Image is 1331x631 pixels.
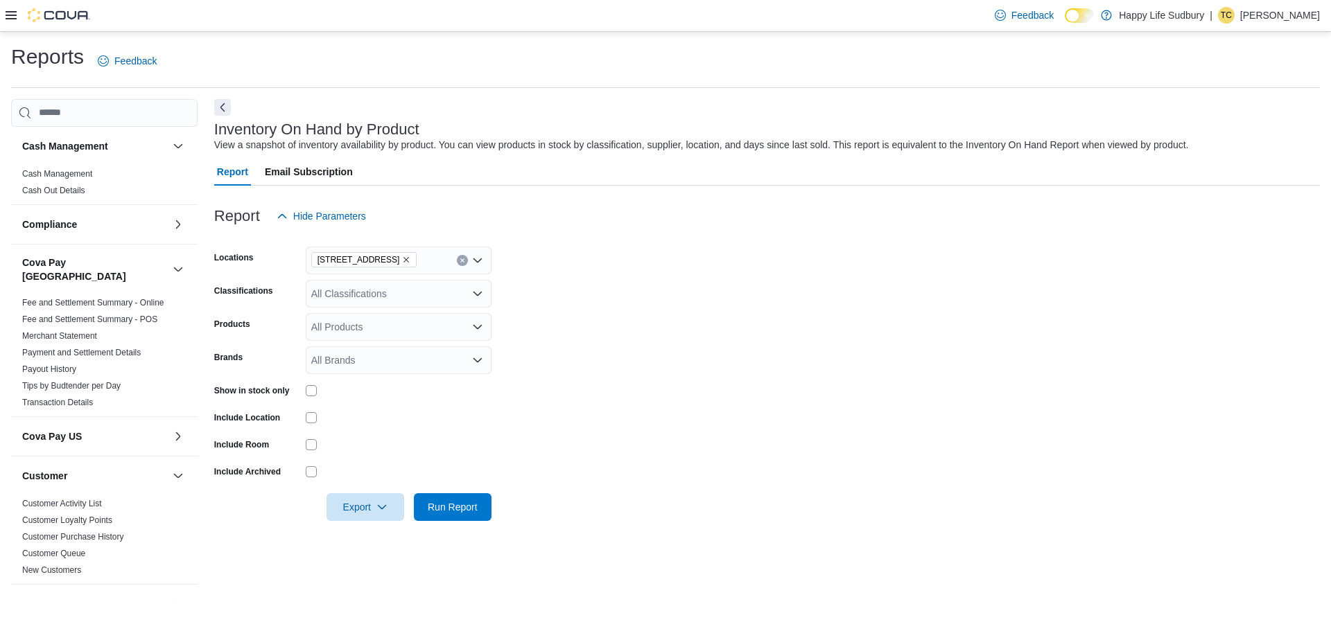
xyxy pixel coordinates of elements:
[22,429,82,443] h3: Cova Pay US
[22,331,97,341] a: Merchant Statement
[317,253,400,267] span: [STREET_ADDRESS]
[22,597,135,611] h3: Discounts & Promotions
[271,202,372,230] button: Hide Parameters
[22,397,93,408] span: Transaction Details
[327,493,404,521] button: Export
[22,565,81,575] a: New Customers
[22,186,85,195] a: Cash Out Details
[22,139,167,153] button: Cash Management
[22,217,77,231] h3: Compliance
[1065,8,1094,23] input: Dark Mode
[170,468,186,484] button: Customer
[293,209,366,223] span: Hide Parameters
[457,255,468,266] button: Clear input
[214,208,260,224] h3: Report
[22,168,92,179] span: Cash Management
[217,158,248,186] span: Report
[22,381,121,391] a: Tips by Budtender per Day
[170,216,186,233] button: Compliance
[11,43,84,71] h1: Reports
[22,549,85,558] a: Customer Queue
[214,412,280,423] label: Include Location
[22,364,76,375] span: Payout History
[170,596,186,612] button: Discounts & Promotions
[989,1,1059,29] a: Feedback
[22,531,124,542] span: Customer Purchase History
[22,298,164,308] a: Fee and Settlement Summary - Online
[22,532,124,542] a: Customer Purchase History
[214,138,1189,152] div: View a snapshot of inventory availability by product. You can view products in stock by classific...
[22,314,157,324] a: Fee and Settlement Summary - POS
[311,252,417,267] span: 3045 Old Highway 69 Unit 2
[265,158,353,186] span: Email Subscription
[22,364,76,374] a: Payout History
[1119,7,1204,24] p: Happy Life Sudbury
[22,398,93,407] a: Transaction Details
[1210,7,1212,24] p: |
[22,297,164,308] span: Fee and Settlement Summary - Online
[214,385,290,396] label: Show in stock only
[214,439,269,450] label: Include Room
[428,500,478,514] span: Run Report
[170,138,186,154] button: Cash Management
[170,428,186,445] button: Cova Pay US
[214,99,231,116] button: Next
[414,493,491,521] button: Run Report
[22,380,121,391] span: Tips by Budtender per Day
[472,255,483,266] button: Open list of options
[22,515,112,526] span: Customer Loyalty Points
[402,256,410,264] button: Remove 3045 Old Highway 69 Unit 2 from selection in this group
[92,47,162,75] a: Feedback
[114,54,157,68] span: Feedback
[472,321,483,332] button: Open list of options
[472,288,483,299] button: Open list of options
[22,169,92,179] a: Cash Management
[22,515,112,525] a: Customer Loyalty Points
[472,355,483,366] button: Open list of options
[22,185,85,196] span: Cash Out Details
[22,217,167,231] button: Compliance
[22,139,108,153] h3: Cash Management
[22,597,167,611] button: Discounts & Promotions
[22,429,167,443] button: Cova Pay US
[22,499,102,508] a: Customer Activity List
[22,565,81,576] span: New Customers
[11,495,198,584] div: Customer
[22,469,167,483] button: Customer
[214,352,243,363] label: Brands
[22,330,97,341] span: Merchant Statement
[11,166,198,204] div: Cash Management
[214,285,273,296] label: Classifications
[1240,7,1320,24] p: [PERSON_NAME]
[214,121,419,138] h3: Inventory On Hand by Product
[1218,7,1235,24] div: Tanner Chretien
[22,469,67,483] h3: Customer
[22,256,167,283] button: Cova Pay [GEOGRAPHIC_DATA]
[22,348,141,357] a: Payment and Settlement Details
[22,498,102,509] span: Customer Activity List
[335,493,396,521] span: Export
[1221,7,1232,24] span: TC
[170,261,186,278] button: Cova Pay [GEOGRAPHIC_DATA]
[22,314,157,325] span: Fee and Settlement Summary - POS
[22,548,85,559] span: Customer Queue
[214,466,281,477] label: Include Archived
[28,8,90,22] img: Cova
[214,252,254,263] label: Locations
[214,319,250,330] label: Products
[11,294,198,416] div: Cova Pay [GEOGRAPHIC_DATA]
[22,347,141,358] span: Payment and Settlement Details
[1011,8,1054,22] span: Feedback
